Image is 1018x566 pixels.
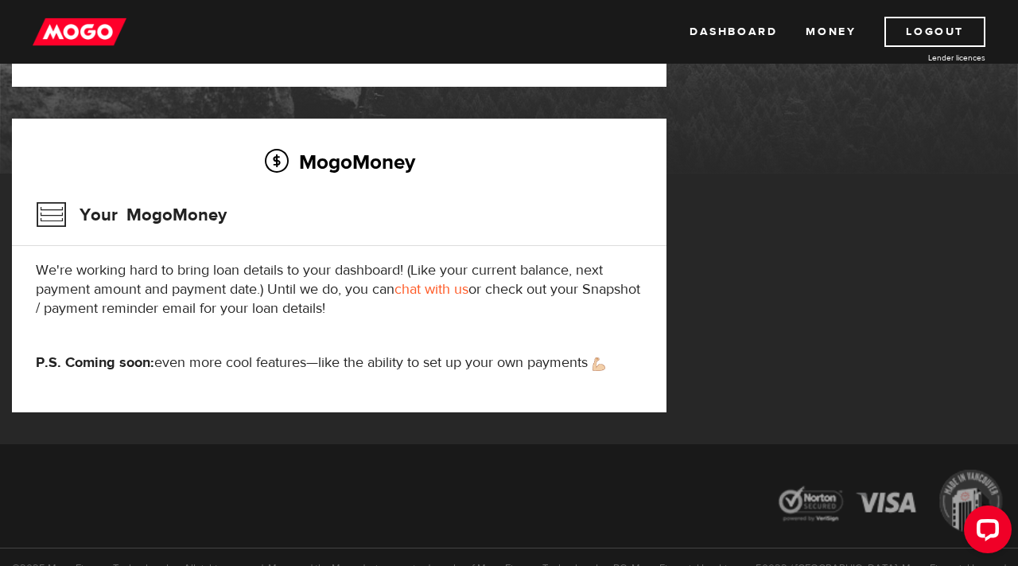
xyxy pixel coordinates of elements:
a: Logout [884,17,985,47]
img: mogo_logo-11ee424be714fa7cbb0f0f49df9e16ec.png [33,17,126,47]
a: Lender licences [866,52,985,64]
a: Money [806,17,856,47]
iframe: LiveChat chat widget [951,499,1018,566]
a: chat with us [394,280,468,299]
img: legal-icons-92a2ffecb4d32d839781d1b4e4802d7b.png [763,458,1018,548]
a: Dashboard [690,17,777,47]
p: even more cool features—like the ability to set up your own payments [36,353,643,373]
strong: P.S. Coming soon: [36,353,154,372]
h3: Your MogoMoney [36,194,227,236]
img: strong arm emoji [593,357,605,371]
h2: MogoMoney [36,145,643,178]
p: We're working hard to bring loan details to your dashboard! (Like your current balance, next paym... [36,261,643,318]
